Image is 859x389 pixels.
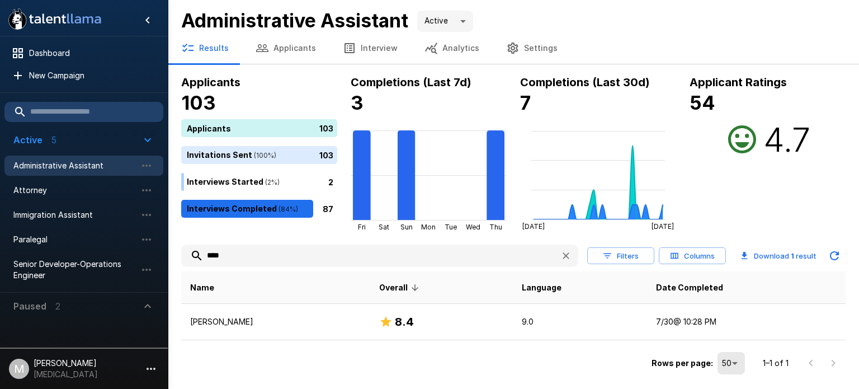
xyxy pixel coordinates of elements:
p: [PERSON_NAME] [190,316,361,327]
p: 103 [319,122,333,134]
tspan: [DATE] [652,222,674,231]
button: Settings [493,32,571,64]
tspan: Wed [466,223,480,231]
button: Analytics [411,32,493,64]
b: Applicants [181,76,240,89]
button: Download 1 result [736,245,821,267]
tspan: Mon [422,223,436,231]
span: Language [522,281,561,294]
div: Active [417,11,473,32]
p: 9.0 [522,316,638,327]
button: Columns [659,247,726,265]
b: Administrative Assistant [181,9,408,32]
b: 54 [690,91,715,114]
button: Results [168,32,242,64]
p: 1–1 of 1 [763,358,789,369]
tspan: Sat [379,223,389,231]
tspan: Sun [400,223,413,231]
p: 2 [328,176,333,188]
tspan: Tue [445,223,457,231]
b: Completions (Last 30d) [520,76,650,89]
td: 7/30 @ 10:28 PM [647,304,846,340]
tspan: [DATE] [522,222,545,231]
tspan: Fri [358,223,366,231]
b: 3 [351,91,364,114]
tspan: Thu [489,223,502,231]
span: Date Completed [656,281,723,294]
h2: 4.7 [763,119,810,160]
button: Applicants [242,32,329,64]
div: 50 [718,352,745,374]
p: 103 [319,149,333,161]
button: Filters [587,247,654,265]
b: Completions (Last 7d) [351,76,471,89]
span: Overall [379,281,422,294]
p: Rows per page: [652,358,713,369]
b: 1 [791,251,794,260]
p: 87 [323,203,333,214]
span: Name [190,281,214,294]
h6: 8.4 [395,313,414,331]
button: Interview [329,32,411,64]
b: 103 [181,91,216,114]
b: 7 [520,91,531,114]
b: Applicant Ratings [690,76,787,89]
button: Updated Today - 1:36 PM [823,245,846,267]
